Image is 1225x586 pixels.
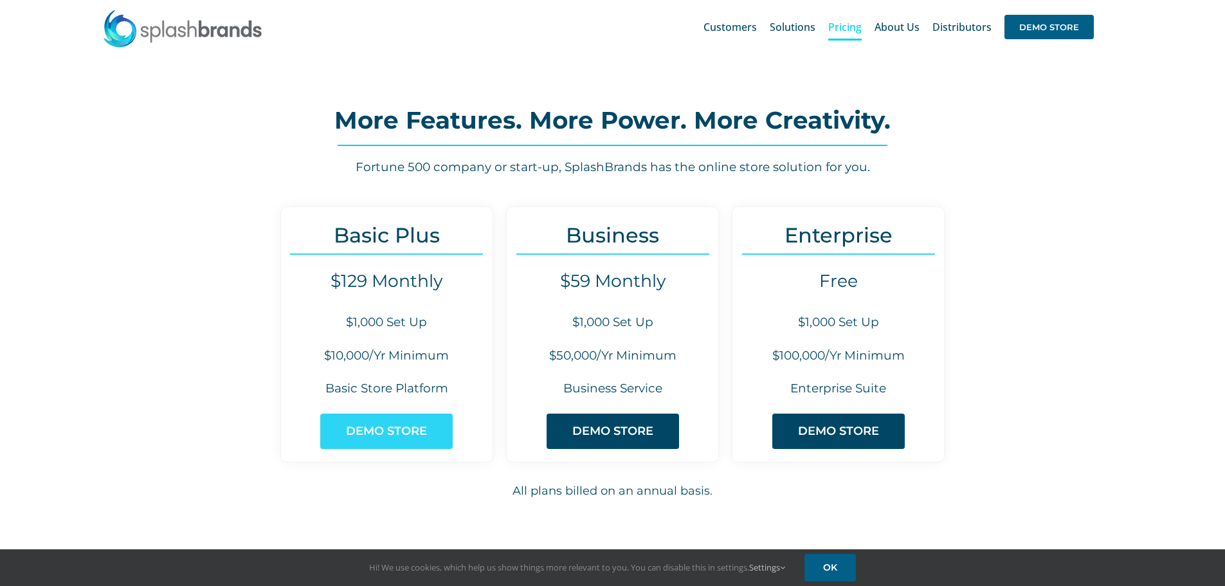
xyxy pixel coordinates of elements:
span: Pricing [828,22,862,32]
a: DEMO STORE [547,414,679,449]
span: DEMO STORE [346,425,427,438]
span: DEMO STORE [572,425,653,438]
h2: More Features. More Power. More Creativity. [162,107,1062,133]
h6: All plans billed on an annual basis. [163,482,1063,500]
a: Pricing [828,6,862,48]
a: Distributors [932,6,992,48]
span: DEMO STORE [1004,15,1094,39]
a: Settings [749,562,785,573]
span: Solutions [770,22,815,32]
span: Customers [703,22,757,32]
span: DEMO STORE [798,425,879,438]
h6: $100,000/Yr Minimum [732,347,944,365]
a: DEMO STORE [772,414,905,449]
img: SplashBrands.com Logo [102,9,263,48]
a: OK [804,554,856,581]
h6: $1,000 Set Up [507,314,718,331]
h6: Fortune 500 company or start-up, SplashBrands has the online store solution for you. [162,159,1062,176]
h6: $50,000/Yr Minimum [507,347,718,365]
span: About Us [875,22,920,32]
span: Hi! We use cookies, which help us show things more relevant to you. You can disable this in setti... [369,562,785,573]
a: DEMO STORE [1004,6,1094,48]
h6: Enterprise Suite [732,380,944,398]
a: DEMO STORE [320,414,453,449]
a: Customers [703,6,757,48]
h4: $129 Monthly [281,271,493,291]
h6: $1,000 Set Up [732,314,944,331]
h6: $10,000/Yr Minimum [281,347,493,365]
h6: $1,000 Set Up [281,314,493,331]
h3: Business [507,223,718,247]
h6: Basic Store Platform [281,380,493,398]
h4: $59 Monthly [507,271,718,291]
h3: Basic Plus [281,223,493,247]
h6: Business Service [507,380,718,398]
h4: Free [732,271,944,291]
nav: Main Menu [703,6,1094,48]
h3: Enterprise [732,223,944,247]
span: Distributors [932,22,992,32]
